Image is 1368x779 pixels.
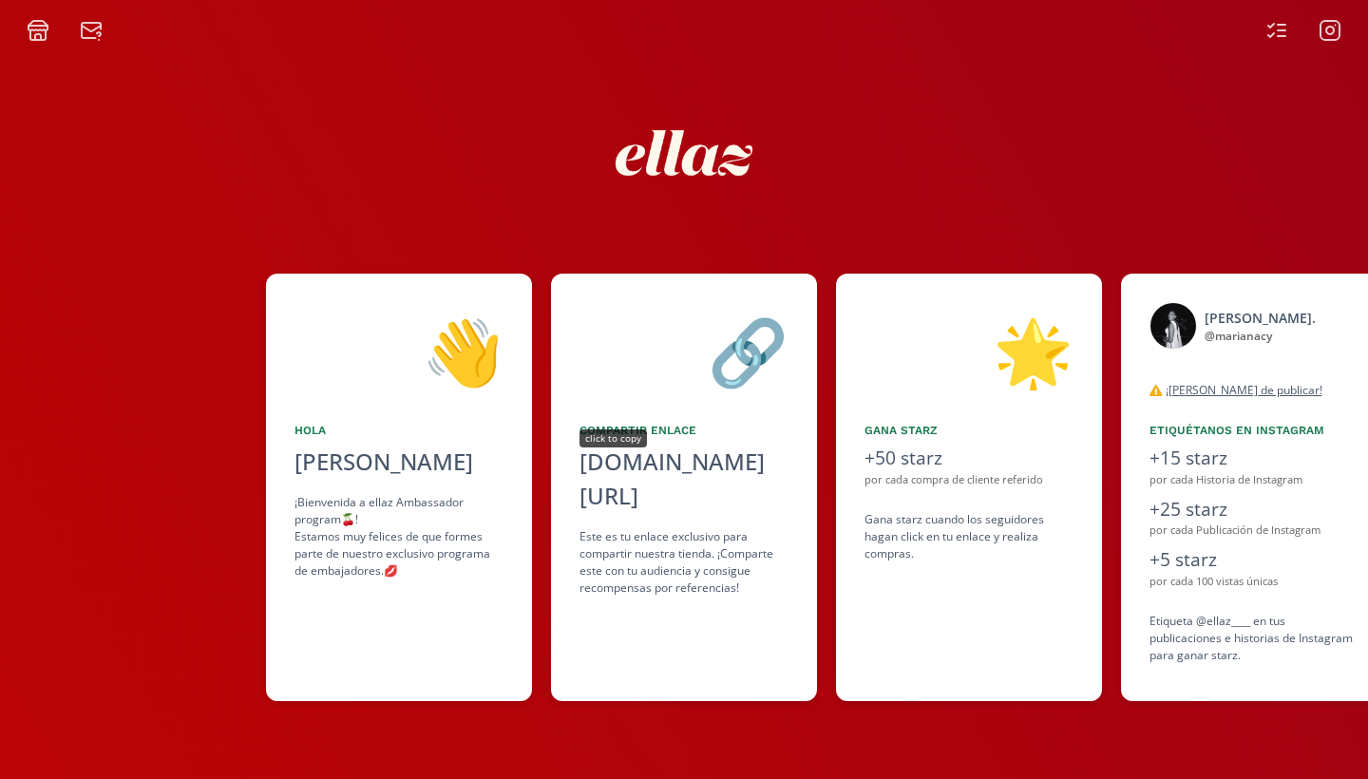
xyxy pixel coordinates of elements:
[579,429,647,447] div: click to copy
[864,445,1073,472] div: +50 starz
[864,472,1073,488] div: por cada compra de cliente referido
[1149,574,1358,590] div: por cada 100 vistas únicas
[579,528,788,597] div: Este es tu enlace exclusivo para compartir nuestra tienda. ¡Comparte este con tu audiencia y cons...
[1166,382,1322,398] u: ¡[PERSON_NAME] de publicar!
[1149,546,1358,574] div: +5 starz
[1149,422,1358,439] div: Etiquétanos en Instagram
[1149,522,1358,539] div: por cada Publicación de Instagram
[598,67,769,238] img: nKmKAABZpYV7
[1149,472,1358,488] div: por cada Historia de Instagram
[579,445,788,513] div: [DOMAIN_NAME][URL]
[579,422,788,439] div: Compartir Enlace
[294,445,503,479] div: [PERSON_NAME]
[864,302,1073,399] div: 🌟
[294,422,503,439] div: Hola
[579,302,788,399] div: 🔗
[1149,613,1358,664] div: Etiqueta @ellaz____ en tus publicaciones e historias de Instagram para ganar starz.
[1149,496,1358,523] div: +25 starz
[1205,308,1316,328] div: [PERSON_NAME].
[294,494,503,579] div: ¡Bienvenida a ellaz Ambassador program🍒! Estamos muy felices de que formes parte de nuestro exclu...
[294,302,503,399] div: 👋
[1205,328,1316,345] div: @ marianacy
[1149,445,1358,472] div: +15 starz
[1149,302,1197,350] img: 526874926_18523958914059044_2728830862180496381_n.jpg
[864,511,1073,562] div: Gana starz cuando los seguidores hagan click en tu enlace y realiza compras .
[864,422,1073,439] div: Gana starz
